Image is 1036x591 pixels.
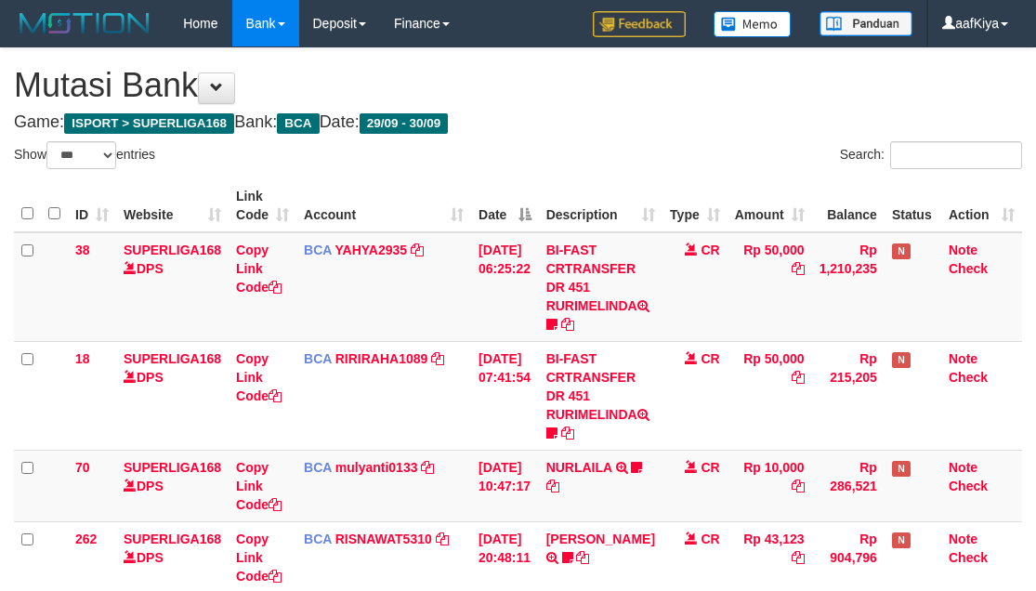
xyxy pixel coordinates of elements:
a: RISNAWAT5310 [335,532,432,546]
a: Copy NURLAILA to clipboard [546,479,559,493]
label: Show entries [14,141,155,169]
td: [DATE] 07:41:54 [471,341,539,450]
a: SUPERLIGA168 [124,351,221,366]
th: Date: activate to sort column descending [471,179,539,232]
span: 29/09 - 30/09 [360,113,449,134]
a: Check [949,261,988,276]
td: DPS [116,232,229,342]
a: Note [949,532,977,546]
span: BCA [304,351,332,366]
span: CR [702,460,720,475]
a: Copy YAHYA2935 to clipboard [411,243,424,257]
a: NURLAILA [546,460,612,475]
span: BCA [304,460,332,475]
a: Copy BI-FAST CRTRANSFER DR 451 RURIMELINDA to clipboard [561,317,574,332]
span: CR [702,532,720,546]
a: mulyanti0133 [335,460,418,475]
a: Copy RIRIRAHA1089 to clipboard [431,351,444,366]
a: Check [949,550,988,565]
td: Rp 286,521 [812,450,885,521]
th: Account: activate to sort column ascending [296,179,471,232]
img: panduan.png [820,11,912,36]
td: Rp 1,210,235 [812,232,885,342]
a: SUPERLIGA168 [124,532,221,546]
h1: Mutasi Bank [14,67,1022,104]
span: CR [702,351,720,366]
th: Status [885,179,941,232]
img: MOTION_logo.png [14,9,155,37]
td: DPS [116,450,229,521]
span: 262 [75,532,97,546]
th: Type: activate to sort column ascending [662,179,728,232]
span: Has Note [892,243,911,259]
th: Action: activate to sort column ascending [941,179,1022,232]
th: Amount: activate to sort column ascending [728,179,812,232]
span: CR [702,243,720,257]
a: SUPERLIGA168 [124,460,221,475]
img: Feedback.jpg [593,11,686,37]
a: Note [949,243,977,257]
a: Check [949,370,988,385]
span: Has Note [892,532,911,548]
td: BI-FAST CRTRANSFER DR 451 RURIMELINDA [539,232,662,342]
a: Copy Link Code [236,532,282,584]
span: Has Note [892,461,911,477]
span: 70 [75,460,90,475]
th: Link Code: activate to sort column ascending [229,179,296,232]
h4: Game: Bank: Date: [14,113,1022,132]
label: Search: [840,141,1022,169]
a: Copy Link Code [236,243,282,295]
a: Copy mulyanti0133 to clipboard [421,460,434,475]
a: Copy YOSI EFENDI to clipboard [576,550,589,565]
a: Copy BI-FAST CRTRANSFER DR 451 RURIMELINDA to clipboard [561,426,574,440]
td: DPS [116,341,229,450]
span: 18 [75,351,90,366]
td: Rp 50,000 [728,341,812,450]
a: Note [949,351,977,366]
th: Description: activate to sort column ascending [539,179,662,232]
a: RIRIRAHA1089 [335,351,428,366]
a: Copy Rp 50,000 to clipboard [792,370,805,385]
span: 38 [75,243,90,257]
span: BCA [277,113,319,134]
a: Copy Rp 10,000 to clipboard [792,479,805,493]
td: Rp 50,000 [728,232,812,342]
a: Copy Rp 50,000 to clipboard [792,261,805,276]
select: Showentries [46,141,116,169]
td: Rp 215,205 [812,341,885,450]
a: Note [949,460,977,475]
a: YAHYA2935 [335,243,408,257]
span: Has Note [892,352,911,368]
a: SUPERLIGA168 [124,243,221,257]
a: Check [949,479,988,493]
th: Balance [812,179,885,232]
th: ID: activate to sort column ascending [68,179,116,232]
td: Rp 10,000 [728,450,812,521]
td: [DATE] 10:47:17 [471,450,539,521]
a: Copy Link Code [236,351,282,403]
td: BI-FAST CRTRANSFER DR 451 RURIMELINDA [539,341,662,450]
a: Copy Rp 43,123 to clipboard [792,550,805,565]
span: BCA [304,243,332,257]
a: Copy RISNAWAT5310 to clipboard [436,532,449,546]
input: Search: [890,141,1022,169]
a: Copy Link Code [236,460,282,512]
a: [PERSON_NAME] [546,532,655,546]
td: [DATE] 06:25:22 [471,232,539,342]
span: BCA [304,532,332,546]
img: Button%20Memo.svg [714,11,792,37]
span: ISPORT > SUPERLIGA168 [64,113,234,134]
th: Website: activate to sort column ascending [116,179,229,232]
